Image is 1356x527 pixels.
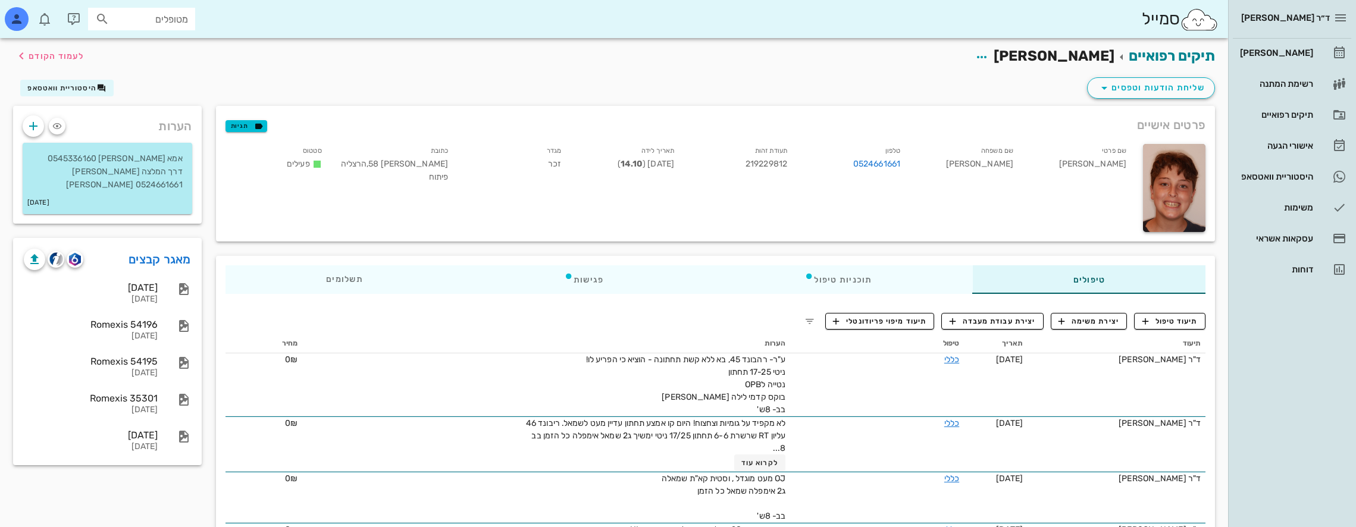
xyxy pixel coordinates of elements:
[1102,147,1126,155] small: שם פרטי
[704,265,972,294] div: תוכניות טיפול
[526,418,785,453] span: לא מקפיד על גומיות וצחצוח! היום קו אמצע תחתון עדיין מעט לשמאל. ריבונד 46 עליון RT שרשרת 6-6 תחתון...
[944,355,959,365] a: כללי
[24,368,158,378] div: [DATE]
[1129,48,1215,64] a: תיקים רפואיים
[996,355,1023,365] span: [DATE]
[1233,101,1351,129] a: תיקים רפואיים
[944,473,959,484] a: כללי
[1238,203,1313,212] div: משימות
[458,142,571,191] div: זכר
[641,147,674,155] small: תאריך לידה
[285,355,297,365] span: 0₪
[303,147,322,155] small: סטטוס
[13,106,202,140] div: הערות
[825,313,935,330] button: תיעוד מיפוי פריודונטלי
[1142,316,1198,327] span: תיעוד טיפול
[287,159,310,169] span: פעילים
[1238,141,1313,150] div: אישורי הגעה
[49,252,63,266] img: cliniview logo
[853,158,900,171] a: 0524661661
[790,334,964,353] th: טיפול
[662,473,785,521] span: OJ מעט מוגדל , וסטית קא"ת שמאלה ג2 אימפלה שמאל כל הזמן בב- 8ש'
[1238,110,1313,120] div: תיקים רפואיים
[24,442,158,452] div: [DATE]
[1059,316,1119,327] span: יצירת משימה
[1051,313,1128,330] button: יצירת משימה
[129,250,191,269] a: מאגר קבצים
[302,334,790,353] th: הערות
[972,265,1205,294] div: טיפולים
[755,147,787,155] small: תעודת זהות
[1032,353,1201,366] div: ד"ר [PERSON_NAME]
[226,334,303,353] th: מחיר
[24,319,158,330] div: Romexis 54196
[1032,417,1201,429] div: ד"ר [PERSON_NAME]
[24,393,158,404] div: Romexis 35301
[29,51,84,61] span: לעמוד הקודם
[833,316,926,327] span: תיעוד מיפוי פריודונטלי
[944,418,959,428] a: כללי
[24,294,158,305] div: [DATE]
[1023,142,1136,191] div: [PERSON_NAME]
[1142,7,1219,32] div: סמייל
[746,159,787,169] span: 219229812
[67,251,83,268] button: romexis logo
[27,196,49,209] small: [DATE]
[586,355,785,415] span: ע"ר- רהבונד 45, בא ללא קשת תחתונה - הוציא כי הפריע לו! ניטי 17-25 תחתון נטייה לOPB בוקס קדמי לילה...
[1137,115,1205,134] span: פרטים אישיים
[547,147,561,155] small: מגדר
[1241,12,1330,23] span: ד״ר [PERSON_NAME]
[32,152,183,192] p: אמא [PERSON_NAME] 0545336160 דרך המלצה [PERSON_NAME] 0524661661 [PERSON_NAME]
[1233,255,1351,284] a: דוחות
[1233,131,1351,160] a: אישורי הגעה
[24,282,158,293] div: [DATE]
[981,147,1013,155] small: שם משפחה
[1238,265,1313,274] div: דוחות
[20,80,114,96] button: היסטוריית וואטסאפ
[1180,8,1219,32] img: SmileCloud logo
[1238,48,1313,58] div: [PERSON_NAME]
[14,45,84,67] button: לעמוד הקודם
[1233,193,1351,222] a: משימות
[910,142,1023,191] div: [PERSON_NAME]
[885,147,901,155] small: טלפון
[24,405,158,415] div: [DATE]
[1233,39,1351,67] a: [PERSON_NAME]
[941,313,1043,330] button: יצירת עבודת מעבדה
[1238,234,1313,243] div: עסקאות אשראי
[964,334,1028,353] th: תאריך
[24,356,158,367] div: Romexis 54195
[1134,313,1205,330] button: תיעוד טיפול
[1238,172,1313,181] div: היסטוריית וואטסאפ
[226,120,267,132] button: תגיות
[24,429,158,441] div: [DATE]
[1233,224,1351,253] a: עסקאות אשראי
[734,454,786,471] button: לקרוא עוד
[367,159,448,169] span: [PERSON_NAME] 58
[231,121,262,131] span: תגיות
[431,147,449,155] small: כתובת
[1233,70,1351,98] a: רשימת המתנה
[996,473,1023,484] span: [DATE]
[367,159,368,169] span: ,
[1087,77,1215,99] button: שליחת הודעות וטפסים
[994,48,1114,64] span: [PERSON_NAME]
[1032,472,1201,485] div: ד"ר [PERSON_NAME]
[996,418,1023,428] span: [DATE]
[618,159,674,169] span: [DATE] ( )
[285,418,297,428] span: 0₪
[24,331,158,341] div: [DATE]
[1238,79,1313,89] div: רשימת המתנה
[48,251,64,268] button: cliniview logo
[1233,162,1351,191] a: היסטוריית וואטסאפ
[341,159,448,182] span: הרצליה פיתוח
[741,459,778,467] span: לקרוא עוד
[285,473,297,484] span: 0₪
[1097,81,1205,95] span: שליחת הודעות וטפסים
[326,275,363,284] span: תשלומים
[1028,334,1205,353] th: תיעוד
[27,84,96,92] span: היסטוריית וואטסאפ
[950,316,1035,327] span: יצירת עבודת מעבדה
[69,253,80,266] img: romexis logo
[35,10,42,17] span: תג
